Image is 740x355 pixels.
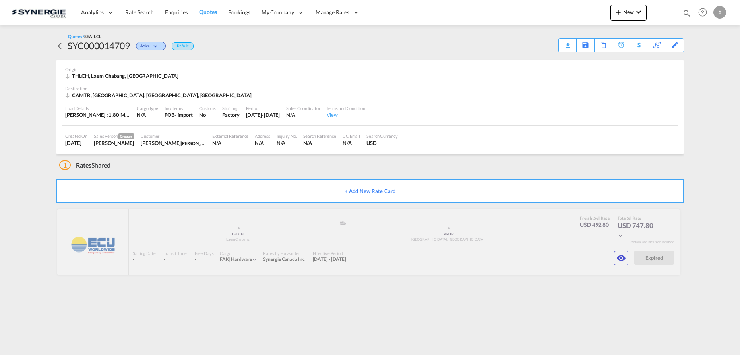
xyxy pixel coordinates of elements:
[68,39,130,52] div: SYC000014709
[199,8,217,15] span: Quotes
[165,105,193,111] div: Incoterms
[303,133,336,139] div: Search Reference
[682,9,691,21] div: icon-magnify
[65,111,130,118] div: [PERSON_NAME] : 1.80 MT | Volumetric Wt : 3.08 CBM | Chargeable Wt : 3.08 W/M
[255,139,270,147] div: N/A
[277,139,297,147] div: N/A
[137,105,158,111] div: Cargo Type
[212,139,248,147] div: N/A
[56,179,684,203] button: + Add New Rate Card
[56,39,68,52] div: icon-arrow-left
[118,133,134,139] span: Creator
[165,111,174,118] div: FOB
[56,41,66,51] md-icon: icon-arrow-left
[125,9,154,15] span: Rate Search
[577,39,594,52] div: Save As Template
[12,4,66,21] img: 1f56c880d42311ef80fc7dca854c8e59.png
[696,6,713,20] div: Help
[84,34,101,39] span: SEA-LCL
[59,160,71,170] span: 1
[81,8,104,16] span: Analytics
[682,9,691,17] md-icon: icon-magnify
[303,139,336,147] div: N/A
[616,253,626,263] md-icon: icon-eye
[327,111,365,118] div: View
[65,66,675,72] div: Origin
[343,133,360,139] div: CC Email
[152,44,161,49] md-icon: icon-chevron-down
[94,139,134,147] div: Adriana Groposila
[614,9,643,15] span: New
[68,33,101,39] div: Quotes /SEA-LCL
[172,42,194,50] div: Default
[327,105,365,111] div: Terms and Condition
[165,9,188,15] span: Enquiries
[65,92,254,99] div: CAMTR, Montreal, QC, Americas
[634,7,643,17] md-icon: icon-chevron-down
[246,111,280,118] div: 14 Sep 2025
[199,105,216,111] div: Customs
[713,6,726,19] div: A
[94,133,134,139] div: Sales Person
[181,140,214,146] span: [PERSON_NAME]
[65,139,87,147] div: 11 Sep 2025
[76,161,92,169] span: Rates
[65,133,87,139] div: Created On
[222,105,239,111] div: Stuffing
[277,133,297,139] div: Inquiry No.
[222,111,239,118] div: Factory Stuffing
[255,133,270,139] div: Address
[366,139,398,147] div: USD
[59,161,110,170] div: Shared
[141,133,206,139] div: Customer
[72,73,178,79] span: THLCH, Laem Chabang, [GEOGRAPHIC_DATA]
[65,72,180,79] div: THLCH, Laem Chabang, Europe
[286,111,320,118] div: N/A
[696,6,709,19] span: Help
[563,39,572,46] div: Quote PDF is not available at this time
[65,85,675,91] div: Destination
[262,8,294,16] span: My Company
[228,9,250,15] span: Bookings
[137,111,158,118] div: N/A
[614,251,628,265] button: icon-eye
[212,133,248,139] div: External Reference
[366,133,398,139] div: Search Currency
[316,8,349,16] span: Manage Rates
[563,40,572,46] md-icon: icon-download
[610,5,647,21] button: icon-plus 400-fgNewicon-chevron-down
[343,139,360,147] div: N/A
[614,7,623,17] md-icon: icon-plus 400-fg
[136,42,166,50] div: Change Status Here
[286,105,320,111] div: Sales Coordinator
[246,105,280,111] div: Period
[140,44,152,51] span: Active
[199,111,216,118] div: No
[130,39,168,52] div: Change Status Here
[174,111,193,118] div: - import
[141,139,206,147] div: Louis-Philippe Boisvert
[65,105,130,111] div: Load Details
